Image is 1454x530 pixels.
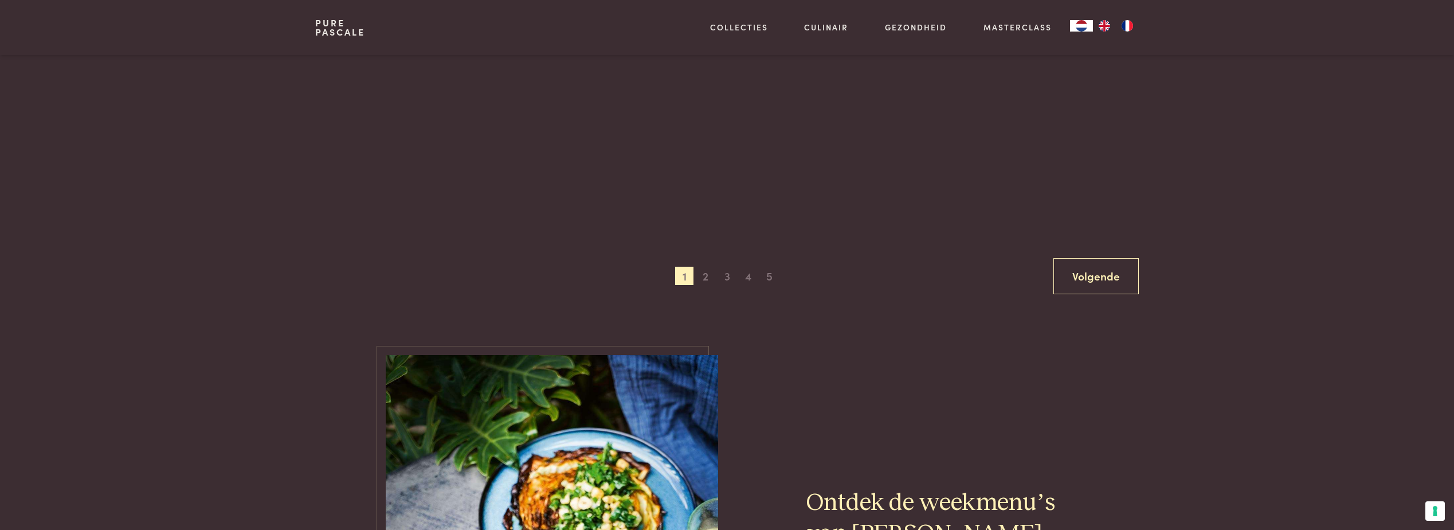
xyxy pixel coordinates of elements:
a: FR [1116,20,1139,32]
button: Uw voorkeuren voor toestemming voor trackingtechnologieën [1425,501,1445,521]
a: Volgende [1053,258,1139,294]
span: 3 [718,267,736,285]
div: Language [1070,20,1093,32]
span: 5 [761,267,779,285]
a: Gezondheid [885,21,947,33]
aside: Language selected: Nederlands [1070,20,1139,32]
a: PurePascale [315,18,365,37]
span: 4 [739,267,758,285]
a: Masterclass [983,21,1052,33]
a: EN [1093,20,1116,32]
ul: Language list [1093,20,1139,32]
a: NL [1070,20,1093,32]
span: 2 [696,267,715,285]
a: Collecties [710,21,768,33]
a: Culinair [804,21,848,33]
span: 1 [675,267,693,285]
